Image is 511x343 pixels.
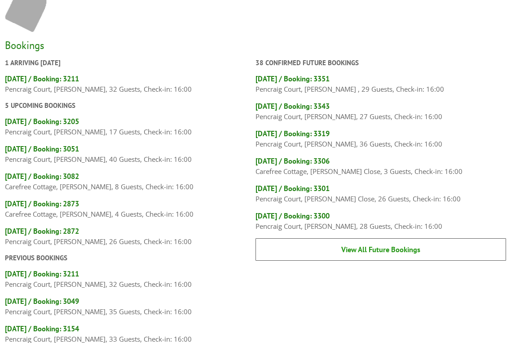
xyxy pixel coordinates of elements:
h3: 1 Arriving [DATE] [5,58,255,67]
h4: [DATE] / Booking: 3351 [255,74,506,84]
h4: [DATE] / Booking: 3211 [5,74,255,84]
p: Pencraig Court, [PERSON_NAME] , 29 Guests, Check-in: 16:00 [255,84,506,94]
h4: [DATE] / Booking: 3306 [255,156,506,166]
a: [DATE] / Booking: 3049 Pencraig Court, [PERSON_NAME], 35 Guests, Check-in: 16:00 [5,296,255,317]
h3: 5 Upcoming Bookings [5,101,255,110]
a: [DATE] / Booking: 3211 Pencraig Court, [PERSON_NAME], 32 Guests, Check-in: 16:00 [5,74,255,94]
a: [DATE] / Booking: 3319 Pencraig Court, [PERSON_NAME], 36 Guests, Check-in: 16:00 [255,129,506,149]
a: [DATE] / Booking: 3082 Carefree Cottage, [PERSON_NAME], 8 Guests, Check-in: 16:00 [5,171,255,192]
p: Pencraig Court, [PERSON_NAME], 28 Guests, Check-in: 16:00 [255,221,506,232]
p: Pencraig Court, [PERSON_NAME], 35 Guests, Check-in: 16:00 [5,306,255,317]
a: [DATE] / Booking: 3300 Pencraig Court, [PERSON_NAME], 28 Guests, Check-in: 16:00 [255,211,506,232]
p: Pencraig Court, [PERSON_NAME], 32 Guests, Check-in: 16:00 [5,84,255,94]
p: Pencraig Court, [PERSON_NAME], 40 Guests, Check-in: 16:00 [5,154,255,165]
a: [DATE] / Booking: 3306 Carefree Cottage, [PERSON_NAME] Close, 3 Guests, Check-in: 16:00 [255,156,506,177]
a: [DATE] / Booking: 3211 Pencraig Court, [PERSON_NAME], 32 Guests, Check-in: 16:00 [5,269,255,290]
h3: 38 Confirmed Future Bookings [255,58,506,67]
h4: [DATE] / Booking: 3343 [255,101,506,111]
p: Pencraig Court, [PERSON_NAME] Close, 26 Guests, Check-in: 16:00 [255,193,506,204]
h4: [DATE] / Booking: 3082 [5,171,255,181]
h4: [DATE] / Booking: 2873 [5,199,255,209]
p: Pencraig Court, [PERSON_NAME], 27 Guests, Check-in: 16:00 [255,111,506,122]
p: Pencraig Court, [PERSON_NAME], 32 Guests, Check-in: 16:00 [5,279,255,290]
a: [DATE] / Booking: 3351 Pencraig Court, [PERSON_NAME] , 29 Guests, Check-in: 16:00 [255,74,506,94]
h4: [DATE] / Booking: 3154 [5,324,255,334]
h4: [DATE] / Booking: 2872 [5,226,255,236]
p: Pencraig Court, [PERSON_NAME], 26 Guests, Check-in: 16:00 [5,236,255,247]
h4: [DATE] / Booking: 3319 [255,129,506,138]
a: View All Future Bookings [255,238,506,261]
a: [DATE] / Booking: 3343 Pencraig Court, [PERSON_NAME], 27 Guests, Check-in: 16:00 [255,101,506,122]
h4: [DATE] / Booking: 3049 [5,296,255,306]
p: Carefree Cottage, [PERSON_NAME], 8 Guests, Check-in: 16:00 [5,181,255,192]
a: [DATE] / Booking: 3051 Pencraig Court, [PERSON_NAME], 40 Guests, Check-in: 16:00 [5,144,255,165]
a: [DATE] / Booking: 2872 Pencraig Court, [PERSON_NAME], 26 Guests, Check-in: 16:00 [5,226,255,247]
p: Carefree Cottage, [PERSON_NAME] Close, 3 Guests, Check-in: 16:00 [255,166,506,177]
p: Pencraig Court, [PERSON_NAME], 36 Guests, Check-in: 16:00 [255,138,506,149]
h4: [DATE] / Booking: 3051 [5,144,255,154]
a: [DATE] / Booking: 3301 Pencraig Court, [PERSON_NAME] Close, 26 Guests, Check-in: 16:00 [255,183,506,204]
p: Pencraig Court, [PERSON_NAME], 17 Guests, Check-in: 16:00 [5,126,255,137]
h4: [DATE] / Booking: 3205 [5,116,255,126]
h4: [DATE] / Booking: 3211 [5,269,255,279]
h3: Previous Bookings [5,254,255,262]
a: [DATE] / Booking: 3205 Pencraig Court, [PERSON_NAME], 17 Guests, Check-in: 16:00 [5,116,255,137]
h4: [DATE] / Booking: 3300 [255,211,506,221]
h4: [DATE] / Booking: 3301 [255,183,506,193]
a: [DATE] / Booking: 2873 Carefree Cottage, [PERSON_NAME], 4 Guests, Check-in: 16:00 [5,199,255,219]
p: Carefree Cottage, [PERSON_NAME], 4 Guests, Check-in: 16:00 [5,209,255,219]
h2: Bookings [5,39,506,52]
